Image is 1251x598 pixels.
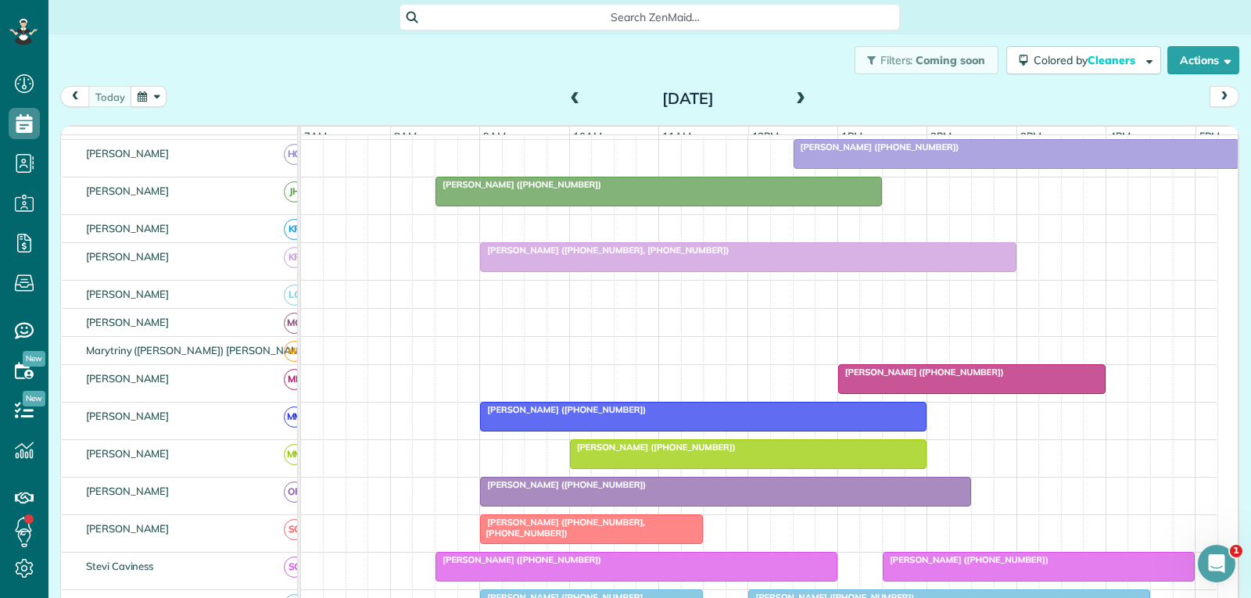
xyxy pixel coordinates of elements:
span: 3pm [1017,130,1045,142]
span: [PERSON_NAME] ([PHONE_NUMBER]) [882,554,1049,565]
span: [PERSON_NAME] [83,447,173,460]
button: next [1210,86,1239,107]
span: [PERSON_NAME] [83,147,173,159]
span: 11am [659,130,694,142]
span: Filters: [880,53,913,67]
span: Cleaners [1088,53,1138,67]
span: [PERSON_NAME] ([PHONE_NUMBER]) [479,479,647,490]
span: 1 [1230,545,1242,557]
span: KR [284,219,305,240]
span: 8am [391,130,420,142]
span: [PERSON_NAME] ([PHONE_NUMBER]) [793,141,960,152]
span: 1pm [838,130,866,142]
button: Actions [1167,46,1239,74]
span: MG [284,313,305,334]
span: 7am [301,130,330,142]
h2: [DATE] [590,90,786,107]
span: 12pm [749,130,783,142]
span: 9am [480,130,509,142]
span: [PERSON_NAME] [83,522,173,535]
span: 5pm [1196,130,1224,142]
span: [PERSON_NAME] ([PHONE_NUMBER]) [479,404,647,415]
span: [PERSON_NAME] ([PHONE_NUMBER], [PHONE_NUMBER]) [479,517,645,539]
span: SC [284,519,305,540]
span: Marytriny ([PERSON_NAME]) [PERSON_NAME] [83,344,312,356]
span: [PERSON_NAME] [83,372,173,385]
span: New [23,391,45,406]
span: MM [284,444,305,465]
span: ML [284,369,305,390]
span: SC [284,557,305,578]
span: JH [284,181,305,202]
span: HG [284,144,305,165]
span: Colored by [1034,53,1141,67]
span: [PERSON_NAME] [83,250,173,263]
span: [PERSON_NAME] [83,184,173,197]
span: [PERSON_NAME] ([PHONE_NUMBER]) [435,179,602,190]
iframe: Intercom live chat [1198,545,1235,582]
button: prev [60,86,90,107]
span: Coming soon [916,53,986,67]
span: [PERSON_NAME] ([PHONE_NUMBER]) [837,367,1005,378]
span: 10am [570,130,605,142]
span: 2pm [927,130,955,142]
span: New [23,351,45,367]
span: [PERSON_NAME] ([PHONE_NUMBER], [PHONE_NUMBER]) [479,245,729,256]
button: today [88,86,132,107]
span: [PERSON_NAME] [83,222,173,235]
span: Stevi Caviness [83,560,156,572]
span: [PERSON_NAME] [83,288,173,300]
span: ME [284,341,305,362]
span: MM [284,406,305,428]
span: [PERSON_NAME] [83,410,173,422]
span: [PERSON_NAME] [83,316,173,328]
span: [PERSON_NAME] ([PHONE_NUMBER]) [569,442,737,453]
span: [PERSON_NAME] ([PHONE_NUMBER]) [435,554,602,565]
span: [PERSON_NAME] [83,485,173,497]
span: KR [284,247,305,268]
span: OR [284,482,305,503]
button: Colored byCleaners [1006,46,1161,74]
span: 4pm [1106,130,1134,142]
span: LC [284,285,305,306]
